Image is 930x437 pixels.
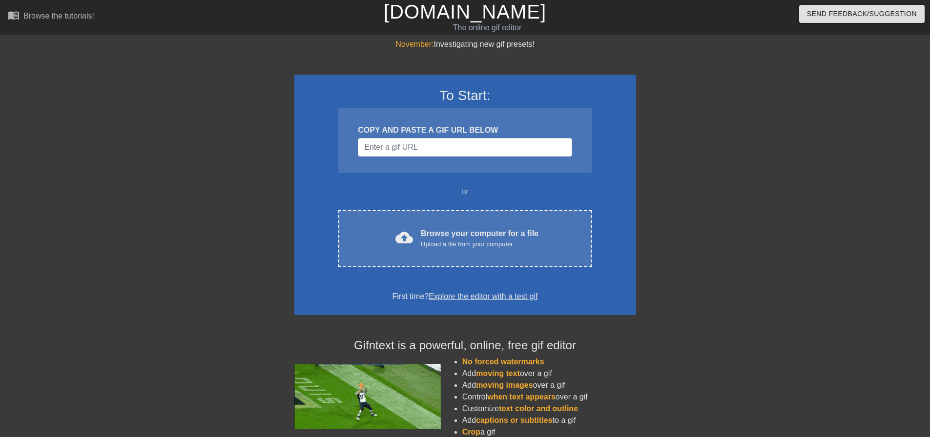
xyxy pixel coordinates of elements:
span: Crop [462,428,480,436]
span: menu_book [8,9,20,21]
span: text color and outline [499,404,578,413]
span: moving images [476,381,533,389]
span: cloud_upload [395,229,413,246]
div: The online gif editor [315,22,660,34]
li: Customize [462,403,636,415]
a: [DOMAIN_NAME] [384,1,546,22]
span: November: [395,40,434,48]
input: Username [358,138,572,157]
h3: To Start: [307,87,623,104]
div: Investigating new gif presets! [294,39,636,50]
span: moving text [476,369,520,377]
div: or [320,186,611,198]
div: Browse your computer for a file [421,228,538,249]
a: Browse the tutorials! [8,9,94,24]
div: Browse the tutorials! [23,12,94,20]
div: First time? [307,291,623,302]
li: Add over a gif [462,379,636,391]
span: captions or subtitles [476,416,552,424]
li: Control over a gif [462,391,636,403]
div: Upload a file from your computer [421,239,538,249]
span: No forced watermarks [462,358,544,366]
span: when text appears [487,393,556,401]
h4: Gifntext is a powerful, online, free gif editor [294,338,636,353]
button: Send Feedback/Suggestion [799,5,925,23]
div: COPY AND PASTE A GIF URL BELOW [358,124,572,136]
span: Send Feedback/Suggestion [807,8,917,20]
li: Add to a gif [462,415,636,426]
img: football_small.gif [294,364,441,429]
a: Explore the editor with a test gif [429,292,537,300]
li: Add over a gif [462,368,636,379]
